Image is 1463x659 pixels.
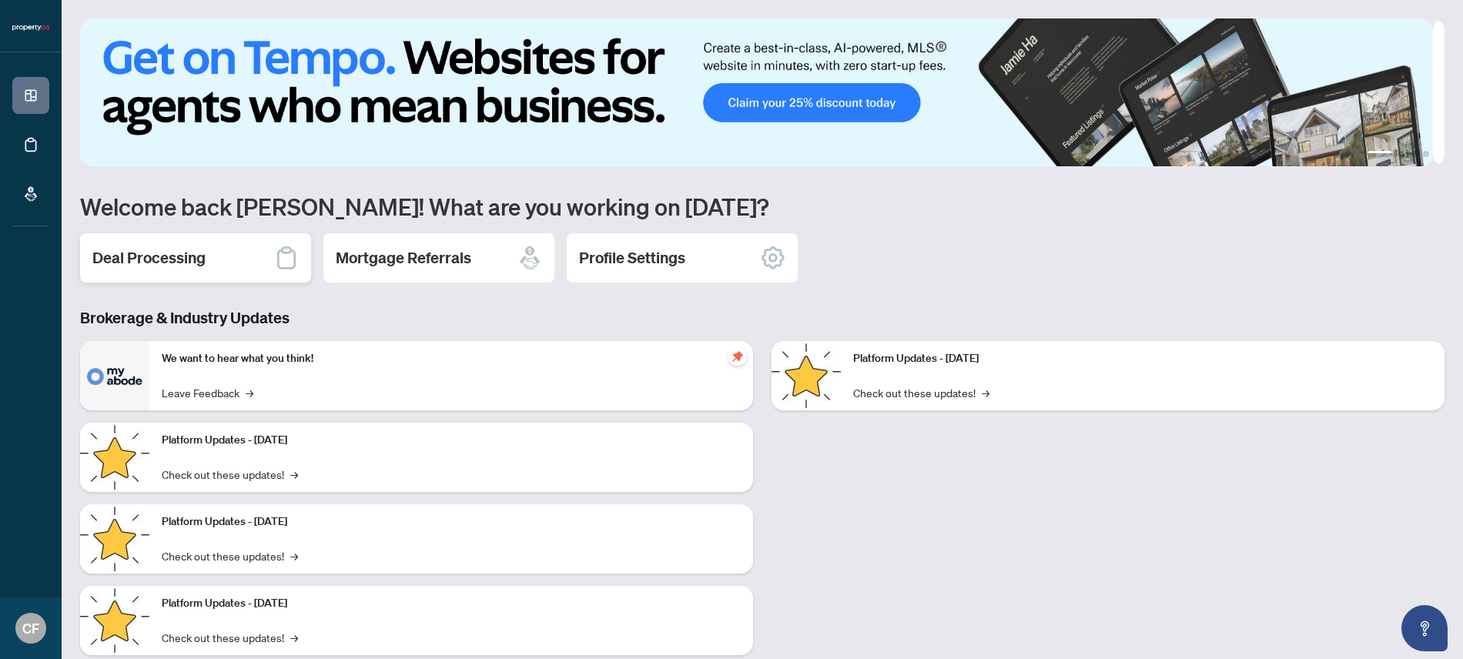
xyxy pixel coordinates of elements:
p: Platform Updates - [DATE] [162,595,741,612]
p: Platform Updates - [DATE] [162,432,741,449]
span: → [290,466,298,483]
a: Leave Feedback→ [162,384,253,401]
h3: Brokerage & Industry Updates [80,307,1445,329]
img: Platform Updates - July 8, 2025 [80,586,149,655]
a: Check out these updates!→ [853,384,989,401]
button: Open asap [1401,605,1448,651]
span: → [982,384,989,401]
button: 3 [1411,151,1417,157]
button: 1 [1368,151,1392,157]
img: Platform Updates - July 21, 2025 [80,504,149,574]
a: Check out these updates!→ [162,547,298,564]
img: Platform Updates - June 23, 2025 [772,341,841,410]
a: Check out these updates!→ [162,466,298,483]
button: 2 [1398,151,1404,157]
button: 4 [1423,151,1429,157]
img: Slide 0 [80,18,1433,166]
img: We want to hear what you think! [80,341,149,410]
span: CF [22,617,39,639]
span: → [246,384,253,401]
h2: Mortgage Referrals [336,247,471,269]
img: Platform Updates - September 16, 2025 [80,423,149,492]
p: Platform Updates - [DATE] [853,350,1432,367]
img: logo [12,23,49,32]
h2: Profile Settings [579,247,685,269]
p: We want to hear what you think! [162,350,741,367]
span: → [290,629,298,646]
a: Check out these updates!→ [162,629,298,646]
p: Platform Updates - [DATE] [162,513,741,530]
h1: Welcome back [PERSON_NAME]! What are you working on [DATE]? [80,192,1445,221]
h2: Deal Processing [92,247,206,269]
span: → [290,547,298,564]
span: pushpin [728,347,747,366]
